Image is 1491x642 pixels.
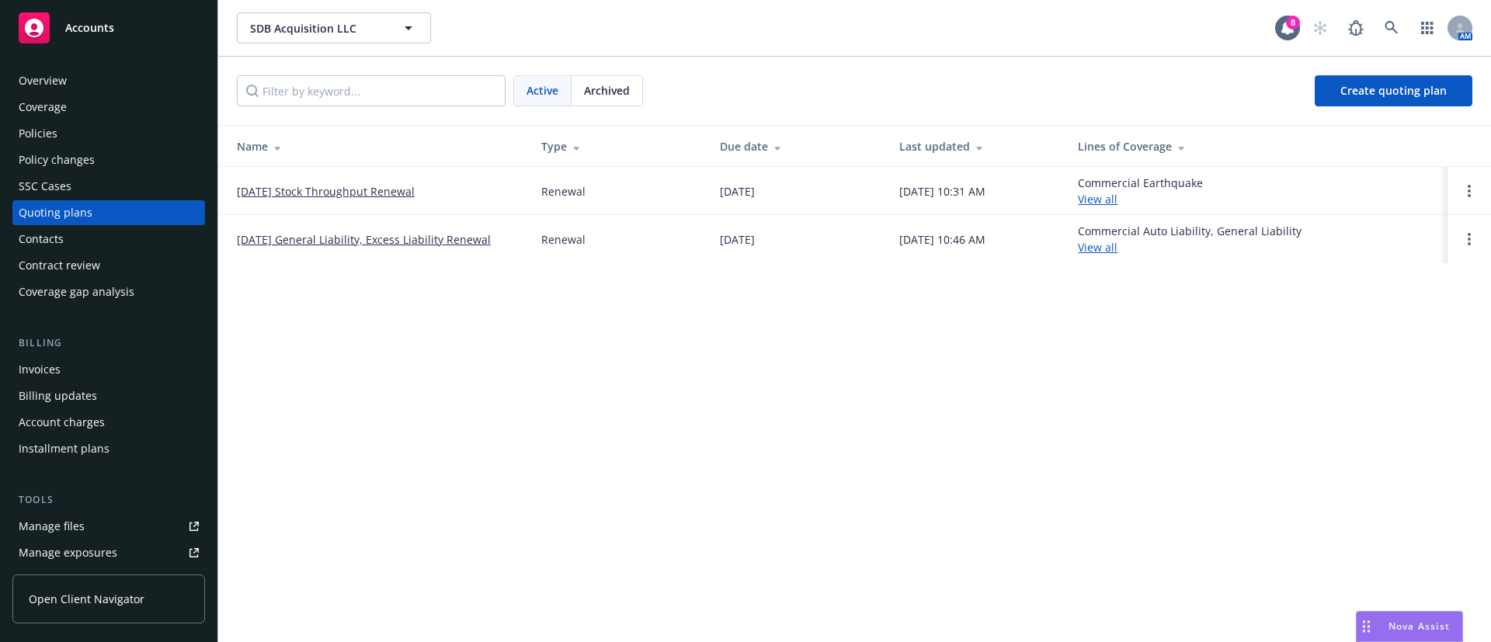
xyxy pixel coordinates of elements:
div: Manage exposures [19,540,117,565]
div: Tools [12,492,205,508]
a: Installment plans [12,436,205,461]
div: Billing updates [19,383,97,408]
span: Active [527,82,558,99]
div: Policies [19,121,57,146]
input: Filter by keyword... [237,75,506,106]
div: Commercial Auto Liability, General Liability [1078,223,1302,255]
span: Accounts [65,22,114,34]
a: Manage exposures [12,540,205,565]
a: SSC Cases [12,174,205,199]
div: 8 [1286,16,1300,29]
span: Archived [584,82,630,99]
div: Coverage gap analysis [19,279,134,304]
a: Quoting plans [12,200,205,225]
a: Overview [12,68,205,93]
div: [DATE] [720,183,755,200]
a: View all [1078,192,1117,206]
button: Nova Assist [1356,611,1463,642]
a: Contract review [12,253,205,278]
span: SDB Acquisition LLC [250,20,384,36]
div: [DATE] 10:31 AM [899,183,985,200]
div: Lines of Coverage [1078,138,1435,154]
a: Invoices [12,357,205,382]
div: [DATE] 10:46 AM [899,231,985,248]
div: Due date [720,138,874,154]
div: Policy changes [19,147,95,172]
div: Renewal [541,231,586,248]
div: Commercial Earthquake [1078,175,1203,207]
a: Switch app [1412,12,1443,43]
div: Contacts [19,227,64,252]
div: Billing [12,335,205,351]
div: Renewal [541,183,586,200]
span: Create quoting plan [1340,83,1447,98]
a: Account charges [12,410,205,435]
a: Create quoting plan [1315,75,1472,106]
a: Coverage [12,95,205,120]
a: Report a Bug [1340,12,1371,43]
div: Contract review [19,253,100,278]
div: Drag to move [1357,612,1376,641]
a: Open options [1460,230,1479,248]
a: Billing updates [12,383,205,408]
div: [DATE] [720,231,755,248]
a: Search [1376,12,1407,43]
div: Name [237,138,516,154]
span: Open Client Navigator [29,591,144,607]
a: Coverage gap analysis [12,279,205,304]
a: View all [1078,240,1117,255]
div: Last updated [899,138,1053,154]
div: Manage files [19,514,85,539]
a: [DATE] Stock Throughput Renewal [237,183,415,200]
a: Policy changes [12,147,205,172]
a: Contacts [12,227,205,252]
a: Policies [12,121,205,146]
div: Type [541,138,695,154]
a: Open options [1460,182,1479,200]
div: Quoting plans [19,200,92,225]
div: Invoices [19,357,61,382]
a: Manage files [12,514,205,539]
div: Installment plans [19,436,109,461]
a: [DATE] General Liability, Excess Liability Renewal [237,231,491,248]
button: SDB Acquisition LLC [237,12,431,43]
a: Start snowing [1305,12,1336,43]
span: Nova Assist [1388,619,1450,633]
a: Accounts [12,6,205,50]
div: Account charges [19,410,105,435]
div: SSC Cases [19,174,71,199]
div: Overview [19,68,67,93]
div: Coverage [19,95,67,120]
